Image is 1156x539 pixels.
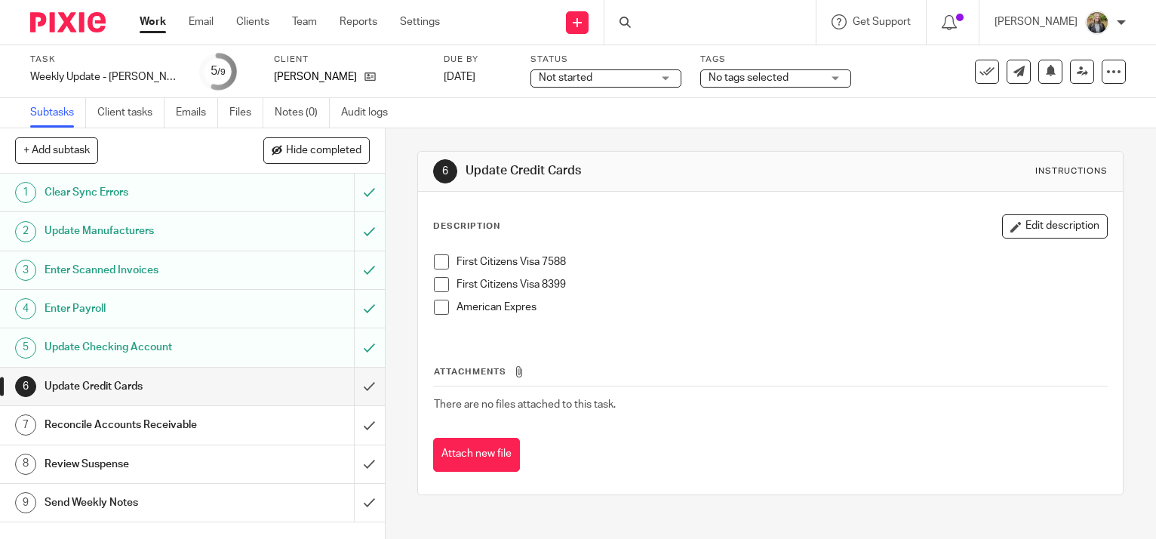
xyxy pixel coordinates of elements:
[433,438,520,472] button: Attach new file
[530,54,681,66] label: Status
[15,182,36,203] div: 1
[15,298,36,319] div: 4
[433,159,457,183] div: 6
[340,14,377,29] a: Reports
[292,14,317,29] a: Team
[45,297,241,320] h1: Enter Payroll
[45,491,241,514] h1: Send Weekly Notes
[236,14,269,29] a: Clients
[457,254,1107,269] p: First Citizens Visa 7588
[1085,11,1109,35] img: image.jpg
[30,54,181,66] label: Task
[444,54,512,66] label: Due by
[45,414,241,436] h1: Reconcile Accounts Receivable
[15,492,36,513] div: 9
[15,337,36,359] div: 5
[229,98,263,128] a: Files
[700,54,851,66] label: Tags
[275,98,330,128] a: Notes (0)
[30,12,106,32] img: Pixie
[1002,214,1108,239] button: Edit description
[140,14,166,29] a: Work
[30,98,86,128] a: Subtasks
[15,454,36,475] div: 8
[434,399,616,410] span: There are no files attached to this task.
[457,277,1107,292] p: First Citizens Visa 8399
[97,98,164,128] a: Client tasks
[45,220,241,242] h1: Update Manufacturers
[45,259,241,282] h1: Enter Scanned Invoices
[433,220,500,233] p: Description
[45,453,241,476] h1: Review Suspense
[274,54,425,66] label: Client
[1035,165,1108,177] div: Instructions
[457,300,1107,315] p: American Expres
[853,17,911,27] span: Get Support
[15,260,36,281] div: 3
[15,376,36,397] div: 6
[995,14,1078,29] p: [PERSON_NAME]
[45,336,241,359] h1: Update Checking Account
[176,98,218,128] a: Emails
[45,181,241,204] h1: Clear Sync Errors
[539,72,592,83] span: Not started
[274,69,357,85] p: [PERSON_NAME]
[400,14,440,29] a: Settings
[30,69,181,85] div: Weekly Update - Palmer
[434,368,506,376] span: Attachments
[709,72,789,83] span: No tags selected
[30,69,181,85] div: Weekly Update - [PERSON_NAME]
[341,98,399,128] a: Audit logs
[217,68,226,76] small: /9
[189,14,214,29] a: Email
[286,145,361,157] span: Hide completed
[15,137,98,163] button: + Add subtask
[466,163,803,179] h1: Update Credit Cards
[15,414,36,436] div: 7
[45,375,241,398] h1: Update Credit Cards
[211,63,226,80] div: 5
[444,72,475,82] span: [DATE]
[263,137,370,163] button: Hide completed
[15,221,36,242] div: 2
